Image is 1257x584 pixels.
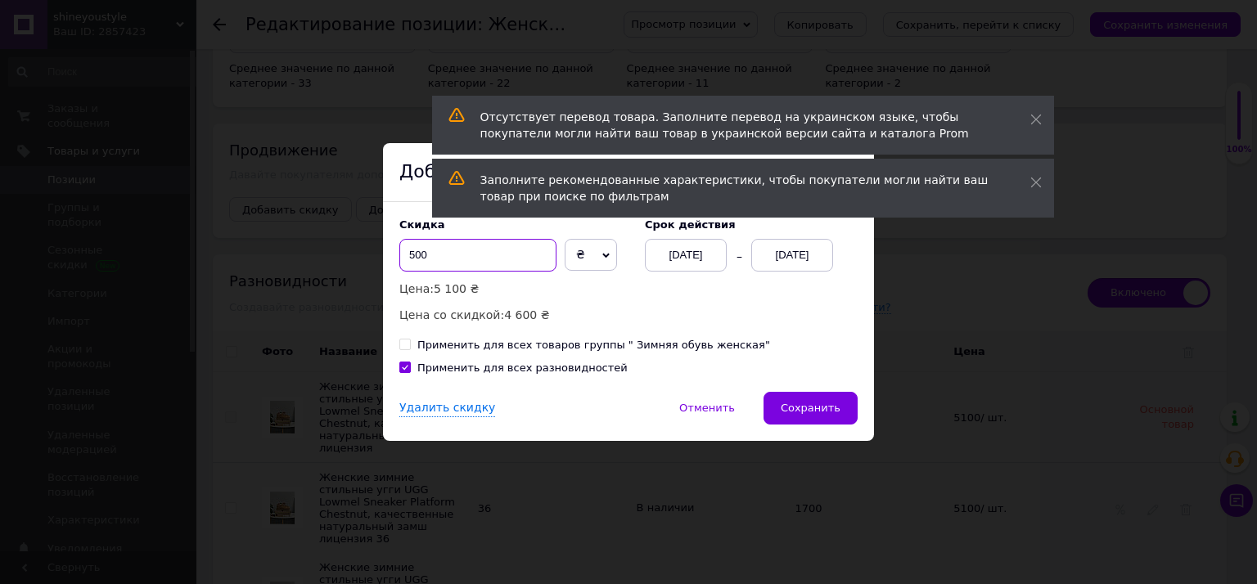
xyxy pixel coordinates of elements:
[399,239,556,272] input: 0
[504,308,549,321] span: 4 600 ₴
[679,402,735,414] span: Отменить
[480,109,989,142] div: Отсутствует перевод товара. Заполните перевод на украинском языке, чтобы покупатели могли найти в...
[134,83,600,97] span: возврат / обмен товара в течение 14-и дней случае если не подошел
[255,116,479,130] span: оплата покупки при получении
[764,392,858,425] button: Сохранить
[417,361,628,375] div: Применить для всех разновидностей
[434,282,479,295] span: 5 100 ₴
[480,172,989,204] div: Заполните рекомендованные характеристики, чтобы покупатели могли найти ваш товар при поиске по фи...
[399,161,588,182] span: Добавление скидки
[751,239,833,272] div: [DATE]
[645,218,858,231] label: Cрок действия
[399,306,628,324] p: Цена со скидкой:
[178,50,556,64] span: качественная, молодежная обувь по доступным ценам
[781,402,840,414] span: Сохранить
[417,338,770,353] div: Применить для всех товаров группы " Зимняя обувь женская"
[399,218,445,231] span: Скидка
[576,248,585,261] span: ₴
[399,280,628,298] p: Цена:
[662,392,752,425] button: Отменить
[645,239,727,272] div: [DATE]
[399,400,495,417] div: Удалить скидку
